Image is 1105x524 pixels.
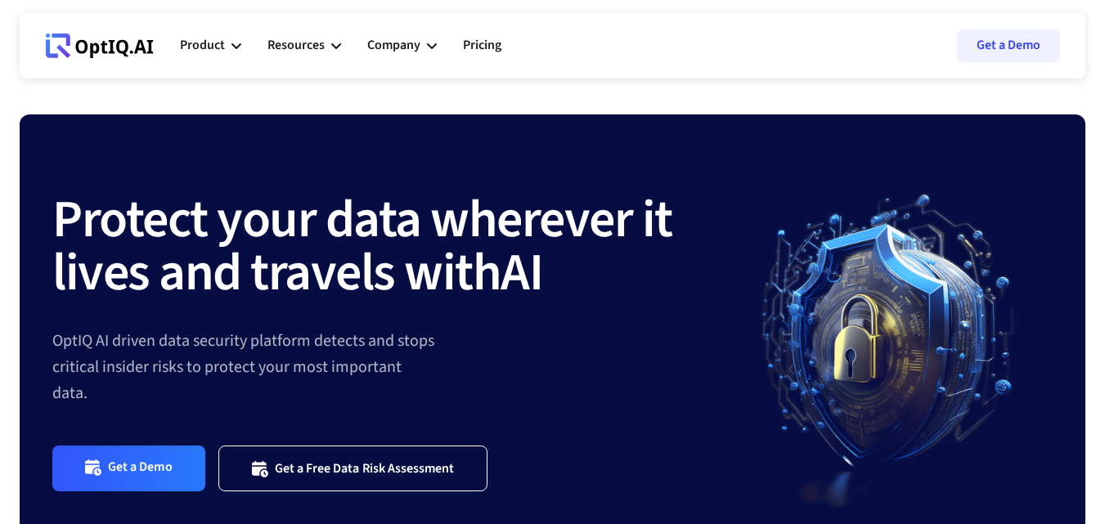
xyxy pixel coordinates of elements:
a: Pricing [463,21,501,70]
div: Get a Free Data Risk Assessment [275,460,455,477]
div: Get a Demo [108,459,173,477]
strong: AI [501,235,542,311]
div: Company [367,21,437,70]
div: Resources [267,21,341,70]
div: Product [180,34,225,56]
div: Company [367,34,420,56]
div: Resources [267,34,325,56]
div: Product [180,21,241,70]
a: Get a Free Data Risk Assessment [218,446,488,490]
a: Get a Demo [957,29,1060,62]
div: Webflow Homepage [46,57,47,58]
a: Webflow Homepage [46,21,154,70]
a: Get a Demo [52,446,205,490]
div: OptIQ AI driven data security platform detects and stops critical insider risks to protect your m... [52,328,725,406]
strong: Protect your data wherever it lives and travels with [52,182,672,311]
